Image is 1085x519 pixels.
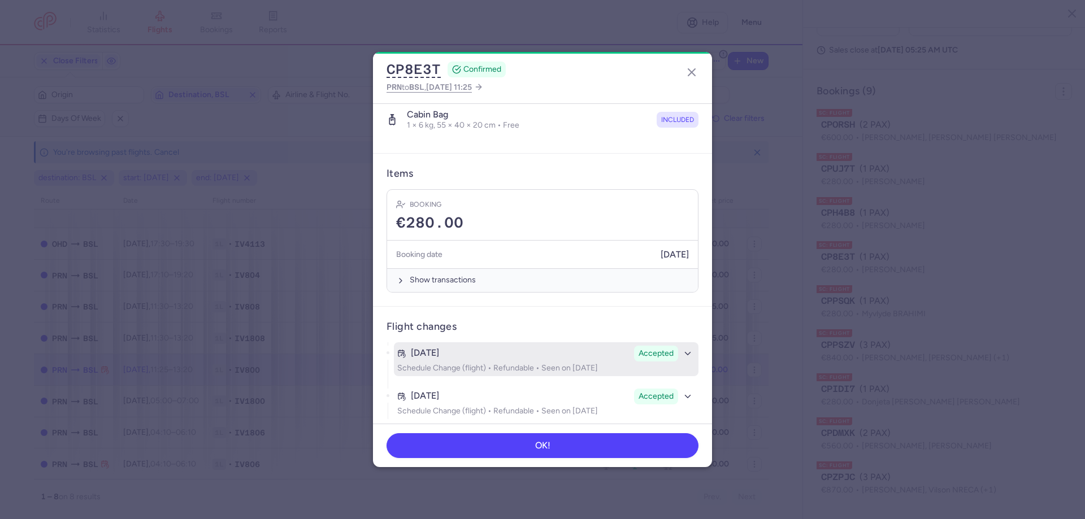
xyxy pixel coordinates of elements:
h3: Items [387,167,413,180]
div: Booking€280.00 [387,190,698,241]
button: [DATE]AcceptedSchedule Change (flight) • Refundable • Seen on [DATE] [394,385,698,419]
p: 1 × 6 kg, 55 × 40 × 20 cm • Free [407,120,519,130]
h4: Cabin bag [407,109,519,120]
a: PRNtoBSL,[DATE] 11:25 [387,80,483,94]
span: OK! [535,441,550,451]
h4: Booking [410,199,441,210]
span: PRN [387,82,402,91]
span: included [661,114,694,125]
button: [DATE]AcceptedSchedule Change (flight) • Refundable • Seen on [DATE] [394,342,698,376]
span: [DATE] [661,250,689,260]
h3: Flight changes [387,320,457,333]
span: CONFIRMED [463,64,501,75]
span: €280.00 [396,215,463,232]
span: to , [387,80,472,94]
span: Accepted [639,391,674,402]
span: [DATE] 11:25 [426,82,472,92]
p: Schedule Change (flight) • Refundable • Seen on [DATE] [397,364,695,373]
p: Schedule Change (flight) • Refundable • Seen on [DATE] [397,407,695,416]
button: Show transactions [387,268,698,291]
button: CP8E3T [387,61,441,78]
span: BSL [409,82,424,91]
button: OK! [387,433,698,458]
time: [DATE] [411,348,439,358]
time: [DATE] [411,391,439,401]
h5: Booking date [396,247,442,261]
span: Accepted [639,348,674,359]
